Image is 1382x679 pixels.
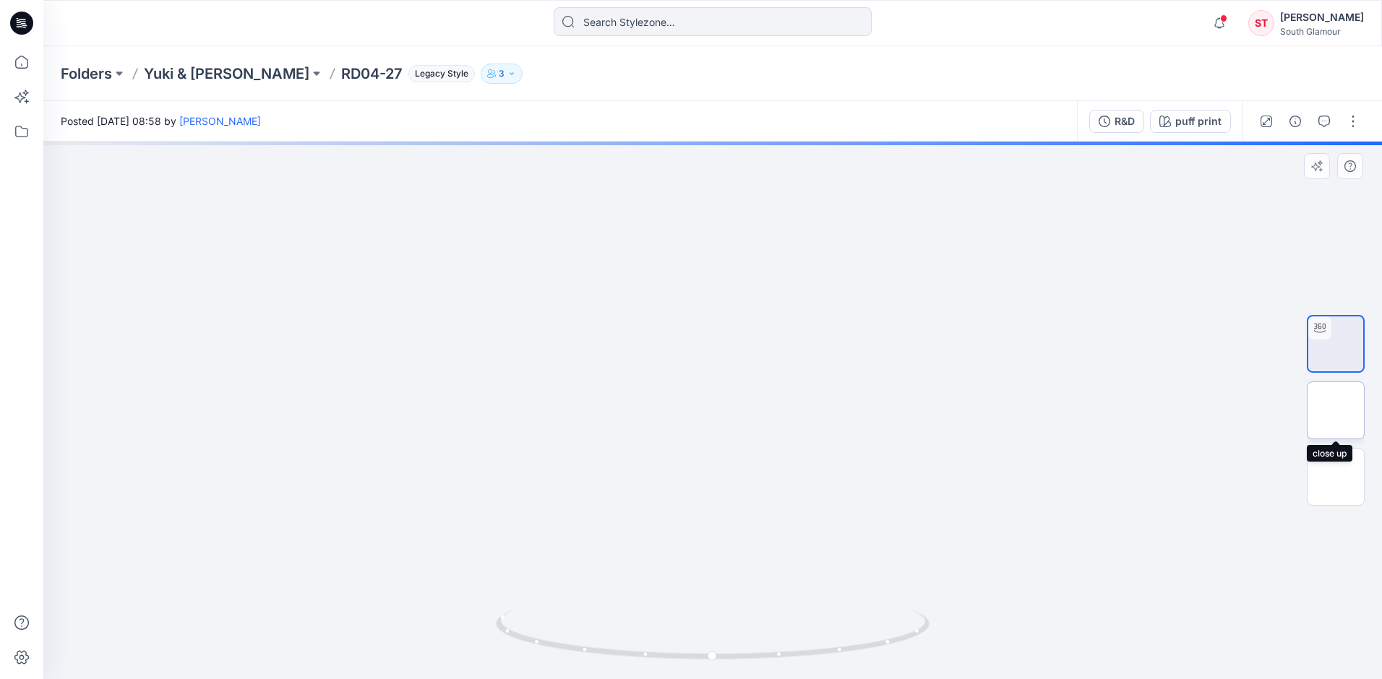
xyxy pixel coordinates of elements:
button: Details [1284,110,1307,133]
div: South Glamour [1280,26,1364,37]
a: Folders [61,64,112,84]
p: RD04-27 [341,64,403,84]
p: 3 [499,66,505,82]
input: Search Stylezone… [554,7,872,36]
span: Posted [DATE] 08:58 by [61,113,261,129]
span: Legacy Style [408,65,475,82]
div: [PERSON_NAME] [1280,9,1364,26]
a: Yuki & [PERSON_NAME] [144,64,309,84]
button: Legacy Style [403,64,475,84]
div: puff print [1175,113,1222,129]
button: R&D [1089,110,1144,133]
div: ST [1248,10,1274,36]
button: 3 [481,64,523,84]
button: puff print [1150,110,1231,133]
div: R&D [1115,113,1135,129]
a: [PERSON_NAME] [179,115,261,127]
